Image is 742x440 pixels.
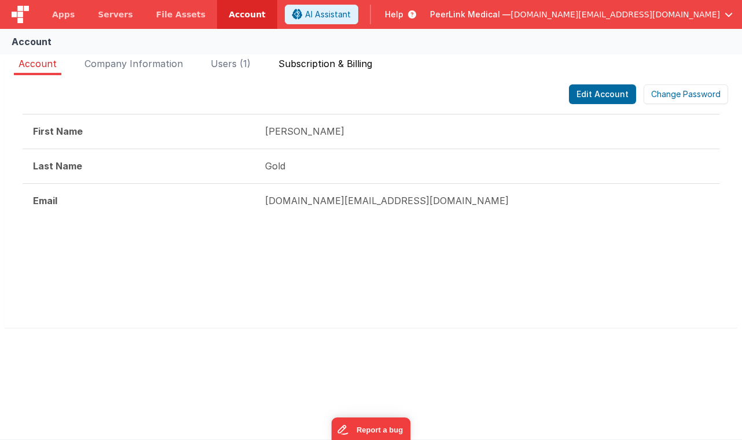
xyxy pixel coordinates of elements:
span: Apps [52,9,75,20]
span: Help [385,9,403,20]
button: Edit Account [569,84,636,104]
span: Users (1) [211,58,251,69]
div: Account [12,35,52,49]
button: Change Password [644,84,728,104]
span: Servers [98,9,133,20]
span: PeerLink Medical — [430,9,510,20]
strong: Email [33,195,57,206]
strong: Last Name [33,160,82,172]
td: [PERSON_NAME] [255,114,719,149]
td: [DOMAIN_NAME][EMAIL_ADDRESS][DOMAIN_NAME] [255,183,719,217]
button: PeerLink Medical — [DOMAIN_NAME][EMAIL_ADDRESS][DOMAIN_NAME] [430,9,733,20]
strong: First Name [33,125,83,137]
button: AI Assistant [285,5,358,24]
span: File Assets [156,9,206,20]
span: Company Information [85,58,183,69]
span: AI Assistant [305,9,351,20]
span: Account [19,58,57,69]
td: Gold [255,149,719,183]
span: [DOMAIN_NAME][EMAIL_ADDRESS][DOMAIN_NAME] [510,9,720,20]
span: Subscription & Billing [278,58,372,69]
